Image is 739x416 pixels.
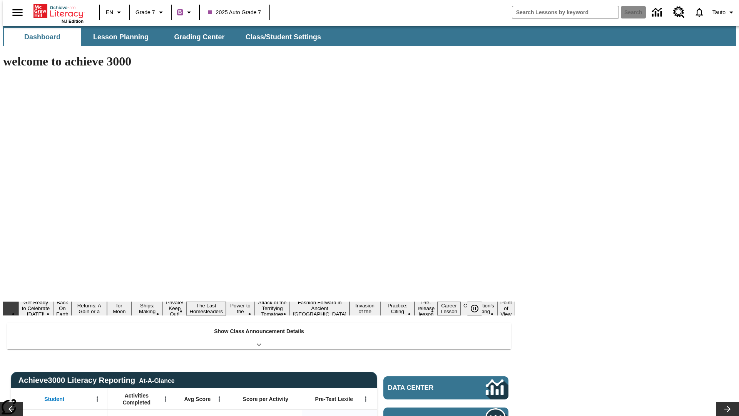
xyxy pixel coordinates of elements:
button: Slide 6 Private! Keep Out! [163,299,186,318]
button: Open Menu [160,393,171,405]
a: Home [33,3,84,19]
span: Pre-Test Lexile [315,396,353,403]
div: Home [33,3,84,23]
button: Grade: Grade 7, Select a grade [132,5,169,19]
button: Pause [467,302,482,315]
span: Grade 7 [135,8,155,17]
button: Slide 15 The Constitution's Balancing Act [460,296,497,321]
div: At-A-Glance [139,376,174,384]
h1: welcome to achieve 3000 [3,54,515,69]
button: Slide 1 Get Ready to Celebrate Juneteenth! [18,299,53,318]
button: Dashboard [4,28,81,46]
button: Open Menu [92,393,103,405]
span: NJ Edition [62,19,84,23]
button: Language: EN, Select a language [102,5,127,19]
button: Boost Class color is purple. Change class color [174,5,197,19]
a: Data Center [383,376,508,399]
button: Slide 9 Attack of the Terrifying Tomatoes [255,299,290,318]
a: Data Center [647,2,669,23]
span: EN [106,8,113,17]
span: Class/Student Settings [246,33,321,42]
button: Slide 11 The Invasion of the Free CD [349,296,380,321]
button: Slide 16 Point of View [497,299,515,318]
button: Slide 7 The Last Homesteaders [186,302,226,315]
button: Slide 5 Cruise Ships: Making Waves [132,296,163,321]
a: Resource Center, Will open in new tab [669,2,689,23]
a: Notifications [689,2,709,22]
span: Lesson Planning [93,33,149,42]
span: Tauto [712,8,726,17]
button: Grading Center [161,28,238,46]
div: SubNavbar [3,28,328,46]
span: Score per Activity [243,396,289,403]
button: Slide 10 Fashion Forward in Ancient Rome [290,299,349,318]
span: Dashboard [24,33,60,42]
span: Grading Center [174,33,224,42]
button: Profile/Settings [709,5,739,19]
button: Slide 12 Mixed Practice: Citing Evidence [380,296,415,321]
button: Lesson carousel, Next [716,402,739,416]
button: Slide 4 Time for Moon Rules? [107,296,132,321]
span: Activities Completed [111,392,162,406]
div: Pause [467,302,490,315]
button: Open Menu [214,393,225,405]
p: Show Class Announcement Details [214,327,304,335]
button: Slide 13 Pre-release lesson [415,299,438,318]
button: Slide 8 Solar Power to the People [226,296,255,321]
span: Avg Score [184,396,211,403]
span: B [178,7,182,17]
span: Student [44,396,64,403]
span: Data Center [388,384,460,392]
button: Slide 14 Career Lesson [438,302,460,315]
span: 2025 Auto Grade 7 [208,8,261,17]
button: Open Menu [360,393,371,405]
button: Class/Student Settings [239,28,327,46]
button: Open side menu [6,1,29,24]
button: Lesson Planning [82,28,159,46]
span: Achieve3000 Literacy Reporting [18,376,175,385]
button: Slide 2 Back On Earth [53,299,72,318]
div: Show Class Announcement Details [7,323,511,349]
input: search field [512,6,619,18]
div: SubNavbar [3,26,736,46]
button: Slide 3 Free Returns: A Gain or a Drain? [72,296,107,321]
